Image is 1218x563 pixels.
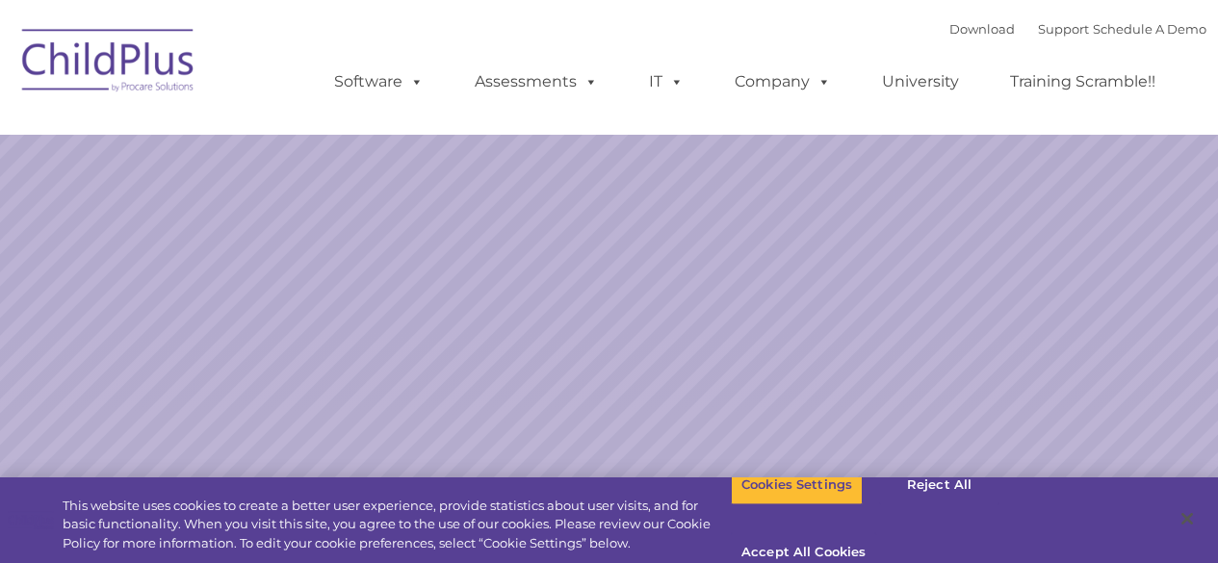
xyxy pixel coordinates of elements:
button: Reject All [879,465,999,505]
a: Download [949,21,1015,37]
a: University [863,63,978,101]
a: Training Scramble!! [991,63,1175,101]
div: This website uses cookies to create a better user experience, provide statistics about user visit... [63,497,731,553]
a: Company [715,63,850,101]
img: ChildPlus by Procare Solutions [13,15,205,112]
a: Assessments [455,63,617,101]
button: Close [1166,498,1208,540]
button: Cookies Settings [731,465,863,505]
a: Support [1038,21,1089,37]
a: Schedule A Demo [1093,21,1206,37]
a: Software [315,63,443,101]
a: IT [630,63,703,101]
font: | [949,21,1206,37]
